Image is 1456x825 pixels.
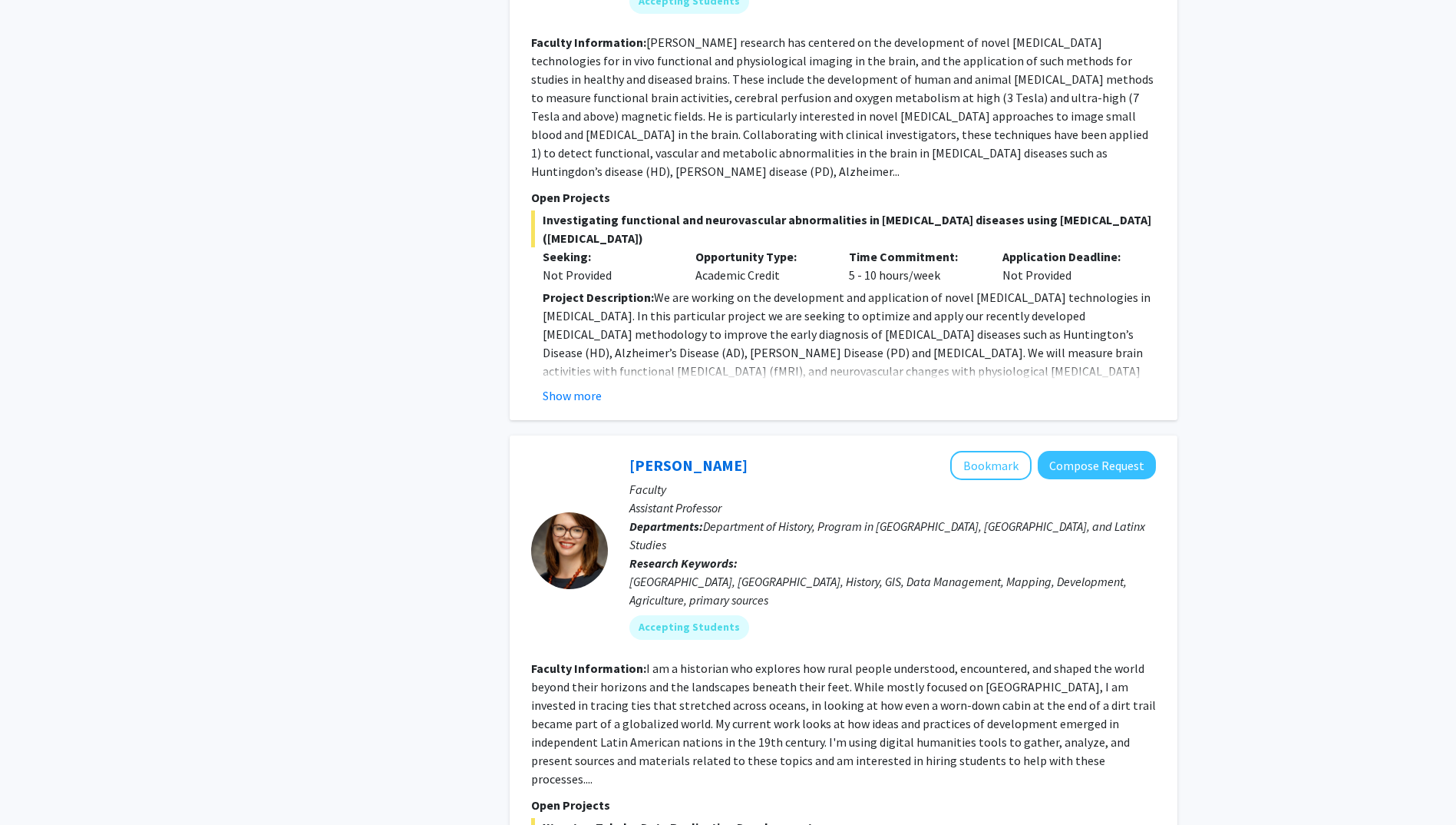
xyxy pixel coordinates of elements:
[543,266,673,284] div: Not Provided
[695,247,826,266] p: Opportunity Type:
[629,499,1156,517] p: Assistant Professor
[531,35,1154,179] fg-read-more: [PERSON_NAME] research has centered on the development of novel [MEDICAL_DATA] technologies for i...
[531,796,1156,814] p: Open Projects
[684,247,837,284] div: Academic Credit
[543,290,654,305] strong: Project Description:
[531,661,1156,787] fg-read-more: I am a historian who explores how rural people understood, encountered, and shaped the world beyo...
[543,386,602,405] button: Show more
[531,188,1156,207] p: Open Projects
[837,247,991,284] div: 5 - 10 hours/week
[629,555,738,571] b: Research Keywords:
[991,247,1144,284] div: Not Provided
[629,519,703,534] b: Departments:
[629,572,1156,609] div: [GEOGRAPHIC_DATA], [GEOGRAPHIC_DATA], History, GIS, Data Management, Mapping, Development, Agricu...
[531,210,1156,247] span: Investigating functional and neurovascular abnormalities in [MEDICAL_DATA] diseases using [MEDICA...
[1038,451,1156,479] button: Compose Request to Casey Lurtz
[531,661,646,676] b: Faculty Information:
[1002,247,1133,266] p: Application Deadline:
[12,756,65,813] iframe: Chat
[629,519,1145,552] span: Department of History, Program in [GEOGRAPHIC_DATA], [GEOGRAPHIC_DATA], and Latinx Studies
[629,456,748,475] a: [PERSON_NAME]
[950,451,1032,480] button: Add Casey Lurtz to Bookmarks
[629,615,749,640] mat-chip: Accepting Students
[543,247,673,266] p: Seeking:
[543,288,1156,399] p: We are working on the development and application of novel [MEDICAL_DATA] technologies in [MEDICA...
[531,35,646,50] b: Faculty Information:
[629,480,1156,499] p: Faculty
[849,247,979,266] p: Time Commitment:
